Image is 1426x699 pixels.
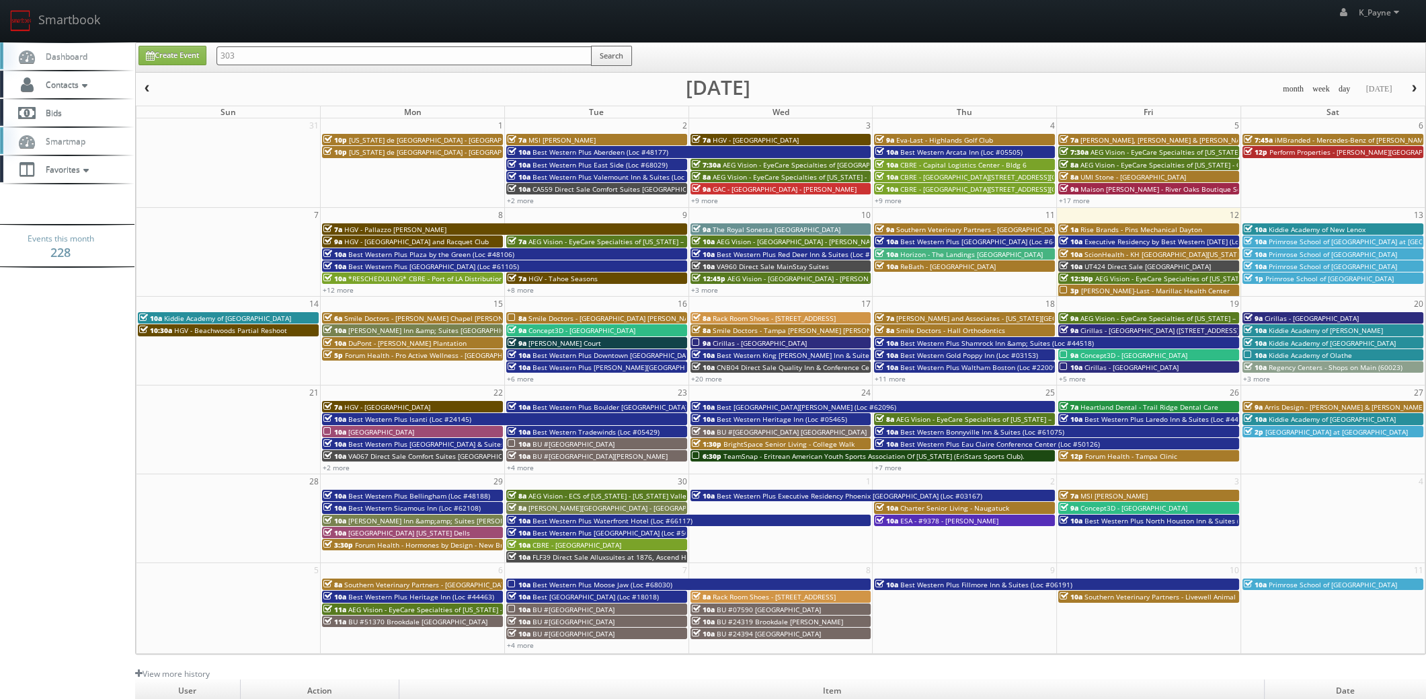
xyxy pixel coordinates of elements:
[323,503,346,513] span: 10a
[875,172,898,182] span: 10a
[875,439,898,449] span: 10a
[323,439,346,449] span: 10a
[10,10,32,32] img: smartbook-logo.png
[1084,592,1353,601] span: Southern Veterinary Partners - Livewell Animal Urgent Care of [GEOGRAPHIC_DATA]
[717,491,982,501] span: Best Western Plus Executive Residency Phoenix [GEOGRAPHIC_DATA] (Loc #03167)
[900,250,1043,259] span: Horizon - The Landings [GEOGRAPHIC_DATA]
[507,196,534,205] a: +2 more
[532,629,615,638] span: BU #[GEOGRAPHIC_DATA]
[900,363,1059,372] span: Best Western Plus Waltham Boston (Loc #22009)
[692,402,715,412] span: 10a
[875,262,898,271] span: 10a
[532,451,668,461] span: BU #[GEOGRAPHIC_DATA][PERSON_NAME]
[723,160,1011,170] span: AEG Vision - EyeCare Specialties of [GEOGRAPHIC_DATA][US_STATE] - [GEOGRAPHIC_DATA]
[900,503,1009,513] span: Charter Senior Living - Naugatuck
[1080,326,1241,335] span: Cirillas - [GEOGRAPHIC_DATA] ([STREET_ADDRESS])
[1060,262,1082,271] span: 10a
[1269,351,1352,360] span: Kiddie Academy of Olathe
[713,135,799,145] span: HGV - [GEOGRAPHIC_DATA]
[692,274,725,283] span: 12:45p
[323,351,343,360] span: 5p
[349,147,534,157] span: [US_STATE] de [GEOGRAPHIC_DATA] - [GEOGRAPHIC_DATA]
[692,135,711,145] span: 7a
[692,250,715,259] span: 10a
[39,50,87,62] span: Dashboard
[875,503,898,513] span: 10a
[1060,592,1082,601] span: 10a
[717,237,948,246] span: AEG Vision - [GEOGRAPHIC_DATA] - [PERSON_NAME][GEOGRAPHIC_DATA]
[692,414,715,424] span: 10a
[1060,250,1082,259] span: 10a
[349,135,534,145] span: [US_STATE] de [GEOGRAPHIC_DATA] - [GEOGRAPHIC_DATA]
[900,427,1064,437] span: Best Western Bonnyville Inn & Suites (Loc #61075)
[896,225,1116,234] span: Southern Veterinary Partners - [GEOGRAPHIC_DATA][PERSON_NAME]
[692,262,715,271] span: 10a
[1060,286,1079,295] span: 3p
[348,427,414,437] span: [GEOGRAPHIC_DATA]
[508,629,530,638] span: 10a
[532,427,660,437] span: Best Western Tradewinds (Loc #05429)
[323,225,342,234] span: 7a
[1084,516,1279,525] span: Best Western Plus North Houston Inn & Suites (Loc #44475)
[1269,363,1402,372] span: Regency Centers - Shops on Main (60023)
[875,196,902,205] a: +9 more
[692,451,721,461] span: 6:30p
[875,414,894,424] span: 8a
[717,402,896,412] span: Best [GEOGRAPHIC_DATA][PERSON_NAME] (Loc #62096)
[691,285,718,295] a: +3 more
[1308,81,1335,98] button: week
[875,338,898,348] span: 10a
[323,617,346,626] span: 11a
[717,414,847,424] span: Best Western Heritage Inn (Loc #05465)
[344,237,489,246] span: HGV - [GEOGRAPHIC_DATA] and Racquet Club
[1269,262,1397,271] span: Primrose School of [GEOGRAPHIC_DATA]
[1244,135,1273,145] span: 7:45a
[900,184,1115,194] span: CBRE - [GEOGRAPHIC_DATA][STREET_ADDRESS][GEOGRAPHIC_DATA]
[713,338,807,348] span: Cirillas - [GEOGRAPHIC_DATA]
[900,351,1038,360] span: Best Western Gold Poppy Inn (Loc #03153)
[900,262,996,271] span: ReBath - [GEOGRAPHIC_DATA]
[344,314,569,323] span: Smile Doctors - [PERSON_NAME] Chapel [PERSON_NAME] Orthodontic
[900,147,1023,157] span: Best Western Arcata Inn (Loc #05505)
[713,225,840,234] span: The Royal Sonesta [GEOGRAPHIC_DATA]
[345,351,530,360] span: Forum Health - Pro Active Wellness - [GEOGRAPHIC_DATA]
[1244,351,1267,360] span: 10a
[1244,363,1267,372] span: 10a
[508,439,530,449] span: 10a
[727,274,920,283] span: AEG Vision - [GEOGRAPHIC_DATA] - [PERSON_NAME] Cypress
[508,528,530,538] span: 10a
[323,516,346,525] span: 10a
[1095,274,1333,283] span: AEG Vision - EyeCare Specialties of [US_STATE] – Cascade Family Eye Care
[1059,374,1086,383] a: +5 more
[692,160,721,170] span: 7:30a
[1080,402,1218,412] span: Heartland Dental - Trail Ridge Dental Care
[875,225,894,234] span: 9a
[507,285,534,295] a: +8 more
[528,274,598,283] span: HGV - Tahoe Seasons
[508,338,526,348] span: 9a
[323,491,346,501] span: 10a
[717,250,892,259] span: Best Western Plus Red Deer Inn & Suites (Loc #61062)
[508,605,530,614] span: 10a
[323,326,346,335] span: 10a
[532,580,672,589] span: Best Western Plus Moose Jaw (Loc #68030)
[532,617,615,626] span: BU #[GEOGRAPHIC_DATA]
[1244,314,1263,323] span: 9a
[139,314,162,323] span: 10a
[138,46,206,65] a: Create Event
[139,326,172,335] span: 10:30a
[508,503,526,513] span: 8a
[348,605,587,614] span: AEG Vision - EyeCare Specialties of [US_STATE] – [PERSON_NAME] EyeCare
[532,540,621,550] span: CBRE - [GEOGRAPHIC_DATA]
[875,580,898,589] span: 10a
[528,237,788,246] span: AEG Vision - EyeCare Specialties of [US_STATE] – EyeCare in [GEOGRAPHIC_DATA]
[348,491,490,501] span: Best Western Plus Bellingham (Loc #48188)
[508,314,526,323] span: 8a
[323,250,346,259] span: 10a
[323,262,346,271] span: 10a
[532,402,731,412] span: Best Western Plus Boulder [GEOGRAPHIC_DATA] (Loc #06179)
[692,605,715,614] span: 10a
[692,617,715,626] span: 10a
[875,135,894,145] span: 9a
[508,592,530,601] span: 10a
